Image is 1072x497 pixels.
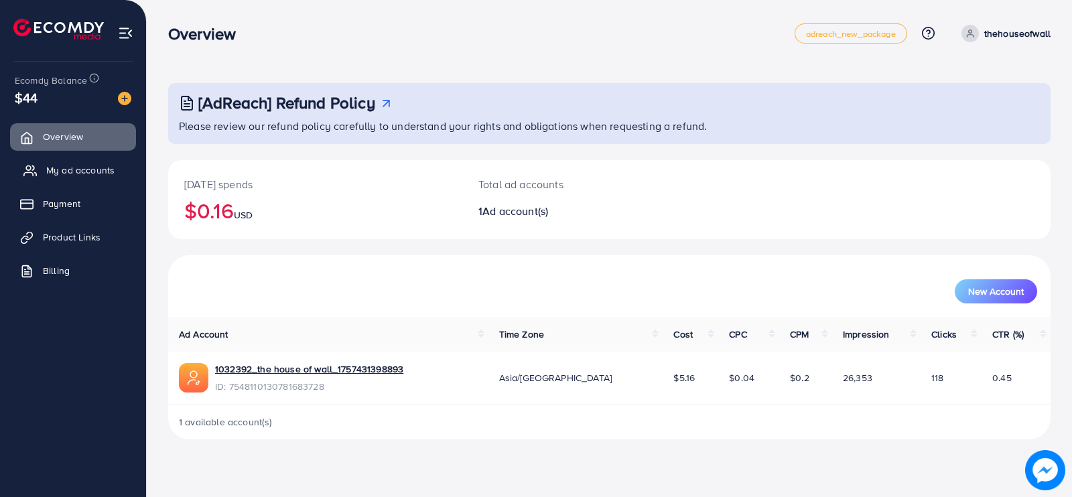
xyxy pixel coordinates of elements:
[992,371,1012,384] span: 0.45
[482,204,548,218] span: Ad account(s)
[806,29,896,38] span: adreach_new_package
[795,23,907,44] a: adreach_new_package
[215,362,403,376] a: 1032392_the house of wall_1757431398893
[234,208,253,222] span: USD
[179,118,1043,134] p: Please review our refund policy carefully to understand your rights and obligations when requesti...
[790,371,809,384] span: $0.2
[673,371,695,384] span: $5.16
[179,363,208,393] img: ic-ads-acc.e4c84228.svg
[10,224,136,251] a: Product Links
[499,328,544,341] span: Time Zone
[168,24,247,44] h3: Overview
[931,328,957,341] span: Clicks
[118,25,133,41] img: menu
[179,415,273,429] span: 1 available account(s)
[13,19,104,40] img: logo
[43,130,83,143] span: Overview
[478,205,667,218] h2: 1
[478,176,667,192] p: Total ad accounts
[43,197,80,210] span: Payment
[1025,450,1065,490] img: image
[118,92,131,105] img: image
[179,328,228,341] span: Ad Account
[10,257,136,284] a: Billing
[843,371,872,384] span: 26,353
[10,123,136,150] a: Overview
[10,157,136,184] a: My ad accounts
[956,25,1051,42] a: thehouseofwall
[43,230,100,244] span: Product Links
[43,264,70,277] span: Billing
[729,371,754,384] span: $0.04
[215,380,403,393] span: ID: 7548110130781683728
[992,328,1024,341] span: CTR (%)
[931,371,943,384] span: 118
[184,198,446,223] h2: $0.16
[673,328,693,341] span: Cost
[46,163,115,177] span: My ad accounts
[15,88,38,107] span: $44
[729,328,746,341] span: CPC
[790,328,809,341] span: CPM
[15,74,87,87] span: Ecomdy Balance
[198,93,375,113] h3: [AdReach] Refund Policy
[984,25,1051,42] p: thehouseofwall
[968,287,1024,296] span: New Account
[499,371,612,384] span: Asia/[GEOGRAPHIC_DATA]
[955,279,1037,303] button: New Account
[843,328,890,341] span: Impression
[10,190,136,217] a: Payment
[184,176,446,192] p: [DATE] spends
